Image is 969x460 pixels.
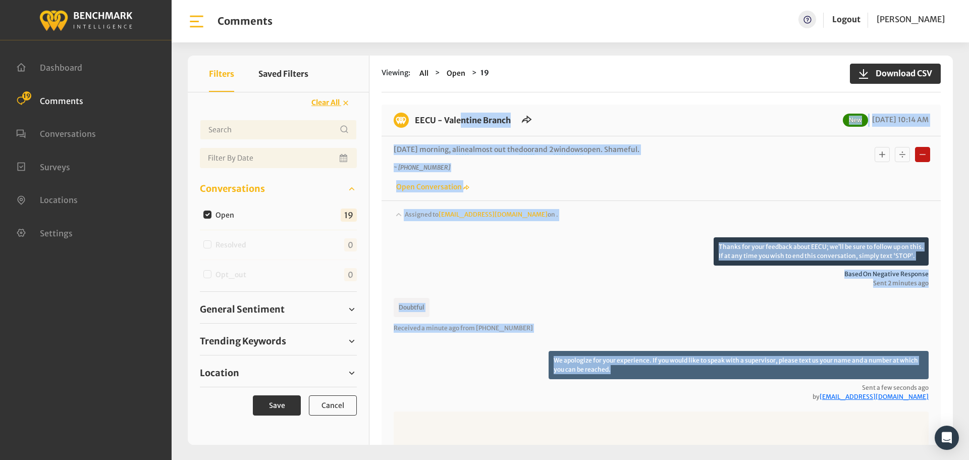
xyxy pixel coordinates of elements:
strong: 19 [480,68,489,77]
a: Trending Keywords [200,334,357,349]
div: Basic example [872,144,933,165]
input: Date range input field [200,148,357,168]
span: line [456,145,469,155]
span: New [843,114,868,127]
a: Open Conversation [394,182,469,191]
a: [PERSON_NAME] [877,11,945,28]
span: Received [394,324,420,332]
button: Open Calendar [338,148,351,168]
a: Comments 19 [16,95,83,105]
span: Viewing: [382,68,410,79]
div: Assigned to[EMAIL_ADDRESS][DOMAIN_NAME]on . [394,209,929,237]
p: We apologize for your experience. If you would like to speak with a supervisor, please text us yo... [549,351,929,379]
p: Thanks for your feedback about EECU; we’ll be sure to follow up on this. If at any time you wish ... [714,237,929,266]
span: 0 [344,268,357,281]
p: [DATE] morning, a almost out the and 2 open. Shameful. [394,144,795,155]
button: All [416,68,432,79]
a: [EMAIL_ADDRESS][DOMAIN_NAME] [439,211,548,218]
span: Locations [40,195,78,205]
span: [DATE] 10:14 AM [870,115,929,124]
span: [PERSON_NAME] [877,14,945,24]
a: EECU - Valentine Branch [415,115,511,125]
span: Trending Keywords [200,334,286,348]
a: Conversations [16,128,96,138]
span: Dashboard [40,63,82,73]
label: Resolved [212,240,254,250]
span: windows [554,145,583,155]
span: Clear All [311,98,340,107]
img: benchmark [39,8,133,32]
button: Clear All [305,94,357,112]
a: Location [200,366,357,381]
span: Conversations [200,182,265,195]
span: by [394,392,929,401]
span: 19 [22,91,31,100]
span: Assigned to on . [405,211,558,218]
span: a minute ago [421,324,459,332]
img: benchmark [394,113,409,128]
h6: EECU - Valentine Branch [409,113,517,128]
span: 19 [341,209,357,222]
a: Logout [832,11,860,28]
button: Open [444,68,468,79]
button: Save [253,395,301,416]
a: Dashboard [16,62,82,72]
span: Conversations [40,129,96,139]
p: Doubtful [394,298,429,317]
button: Filters [209,56,234,92]
label: Opt_out [212,270,254,280]
a: [EMAIL_ADDRESS][DOMAIN_NAME] [820,393,929,400]
span: Surveys [40,162,70,172]
span: Sent a few seconds ago [394,383,929,401]
button: Download CSV [850,64,941,84]
span: Based on negative response [394,270,929,279]
input: Username [200,120,357,140]
a: Conversations [200,181,357,196]
span: Location [200,366,239,380]
a: Settings [16,227,73,237]
img: bar [188,13,205,30]
h1: Comments [218,15,273,27]
label: Open [212,210,242,221]
span: 0 [344,238,357,251]
div: Open Intercom Messenger [935,426,959,450]
a: Logout [832,14,860,24]
span: Settings [40,228,73,238]
a: Surveys [16,161,70,171]
a: General Sentiment [200,302,357,317]
span: door [519,145,534,155]
span: Sent 2 minutes ago [394,279,929,288]
a: Locations [16,194,78,204]
span: Comments [40,95,83,106]
i: ~ [PHONE_NUMBER] [394,164,450,171]
span: Download CSV [870,67,932,79]
button: Cancel [309,395,357,416]
span: General Sentiment [200,302,285,316]
button: Saved Filters [258,56,308,92]
input: Open [203,211,211,219]
span: from [PHONE_NUMBER] [460,324,533,332]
